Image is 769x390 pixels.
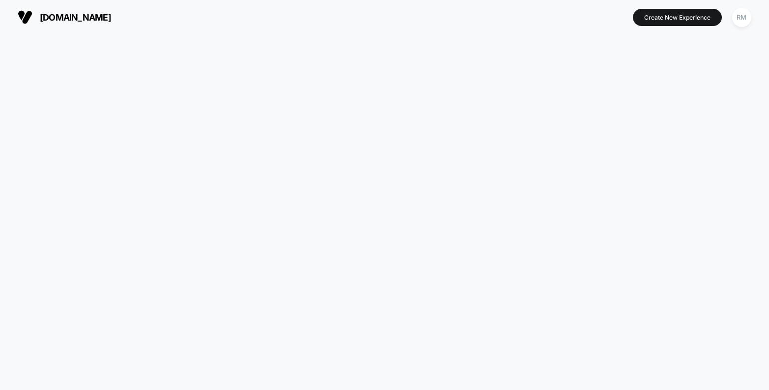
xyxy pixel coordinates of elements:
[18,10,32,25] img: Visually logo
[732,8,751,27] div: RM
[40,12,111,23] span: [DOMAIN_NAME]
[15,9,114,25] button: [DOMAIN_NAME]
[729,7,754,27] button: RM
[633,9,722,26] button: Create New Experience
